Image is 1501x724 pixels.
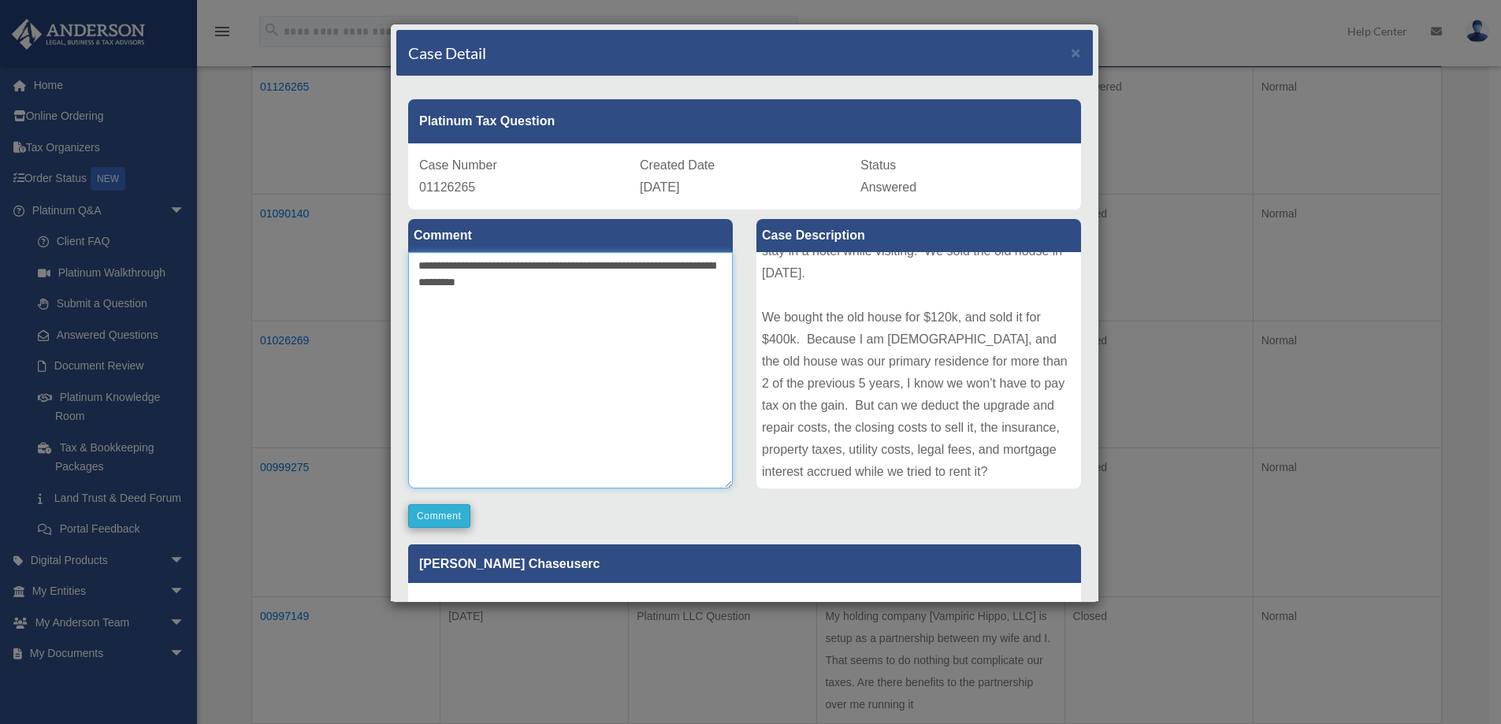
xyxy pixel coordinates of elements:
h4: Case Detail [408,42,486,64]
button: Comment [408,504,470,528]
span: [DATE] [640,180,679,194]
span: Answered [860,180,916,194]
span: Case Number [419,158,497,172]
p: [PERSON_NAME] Chaseuserc [408,544,1081,583]
b: Update date : [419,600,487,611]
div: Date and Time of Form Submission: [DATE] 12:05:04 PM Category: Real Estate Investing I am a: Plat... [756,252,1081,488]
span: Created Date [640,158,715,172]
div: Platinum Tax Question [408,99,1081,143]
label: Comment [408,219,733,252]
span: × [1071,43,1081,61]
span: 01126265 [419,180,475,194]
button: Close [1071,44,1081,61]
span: Status [860,158,896,172]
small: [DATE] [419,600,521,611]
label: Case Description [756,219,1081,252]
